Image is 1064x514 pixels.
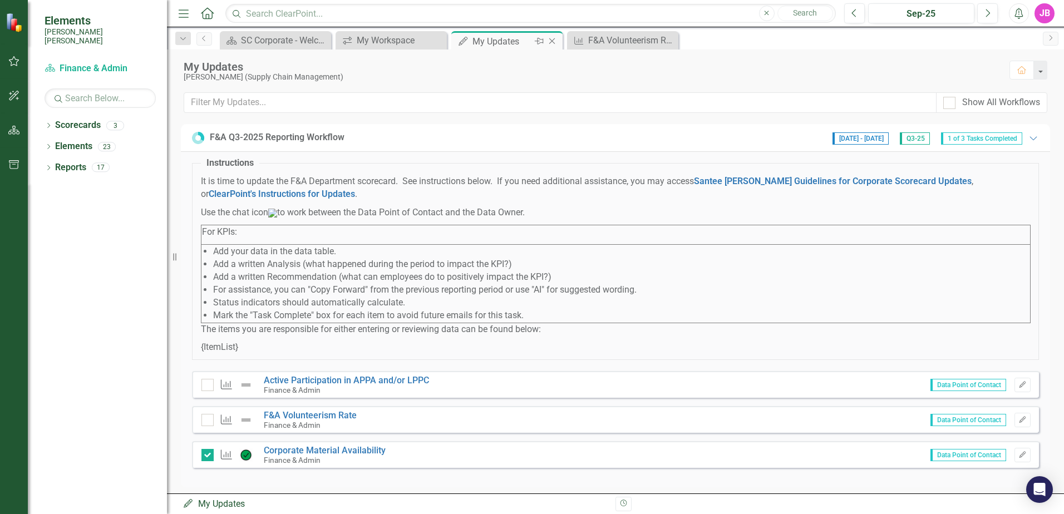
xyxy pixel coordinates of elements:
[472,34,532,48] div: My Updates
[1035,3,1055,23] button: JB
[793,8,817,17] span: Search
[694,176,972,186] a: Santee [PERSON_NAME] Guidelines for Corporate Scorecard Updates
[183,498,607,511] div: My Updates
[570,33,676,47] a: F&A Volunteerism Rate
[55,140,92,153] a: Elements
[201,341,1030,354] p: {ItemList}
[55,161,86,174] a: Reports
[930,449,1006,461] span: Data Point of Contact
[45,14,156,27] span: Elements
[184,92,937,113] input: Filter My Updates...
[962,96,1040,109] div: Show All Workflows
[225,4,836,23] input: Search ClearPoint...
[6,12,25,32] img: ClearPoint Strategy
[184,73,998,81] div: [PERSON_NAME] (Supply Chain Management)
[930,379,1006,391] span: Data Point of Contact
[213,284,1029,296] li: For assistance, you can "Copy Forward" from the previous reporting period or use "AI" for suggest...
[201,175,1030,201] p: It is time to update the F&A Department scorecard. See instructions below. If you need additional...
[264,375,429,385] a: Active Participation in APPA and/or LPPC
[213,309,1029,322] li: Mark the "Task Complete" box for each item to avoid future emails for this task.
[45,27,156,46] small: [PERSON_NAME] [PERSON_NAME]
[930,414,1006,426] span: Data Point of Contact
[268,209,277,218] img: mceclip0%20v2.png
[106,121,124,130] div: 3
[868,3,974,23] button: Sep-25
[184,61,998,73] div: My Updates
[98,142,116,151] div: 23
[45,62,156,75] a: Finance & Admin
[833,132,889,145] span: [DATE] - [DATE]
[338,33,444,47] a: My Workspace
[941,132,1022,145] span: 1 of 3 Tasks Completed
[45,88,156,108] input: Search Below...
[213,258,1029,271] li: Add a written Analysis (what happened during the period to impact the KPI?)
[92,163,110,172] div: 17
[239,448,253,462] img: On Target
[213,296,1029,309] li: Status indicators should automatically calculate.
[223,33,328,47] a: SC Corporate - Welcome to ClearPoint
[1026,476,1053,503] div: Open Intercom Messenger
[900,132,930,145] span: Q3-25
[264,456,321,464] small: Finance & Admin
[588,33,676,47] div: F&A Volunteerism Rate
[213,271,1029,284] li: Add a written Recommendation (what can employees do to positively impact the KPI?)
[239,378,253,392] img: Not Defined
[201,157,259,170] legend: Instructions
[357,33,444,47] div: My Workspace
[872,7,971,21] div: Sep-25
[210,131,344,144] div: F&A Q3-2025 Reporting Workflow
[777,6,833,21] button: Search
[213,245,1029,258] li: Add your data in the data table.
[202,226,1029,239] p: For KPIs:
[201,206,1030,219] p: Use the chat icon to work between the Data Point of Contact and the Data Owner.
[264,410,357,421] a: F&A Volunteerism Rate
[201,323,1030,336] p: The items you are responsible for either entering or reviewing data can be found below:
[264,445,386,456] a: Corporate Material Availability
[239,413,253,427] img: Not Defined
[241,33,328,47] div: SC Corporate - Welcome to ClearPoint
[264,385,321,394] small: Finance & Admin
[264,421,321,429] small: Finance & Admin
[55,119,101,132] a: Scorecards
[209,189,355,199] a: ClearPoint's Instructions for Updates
